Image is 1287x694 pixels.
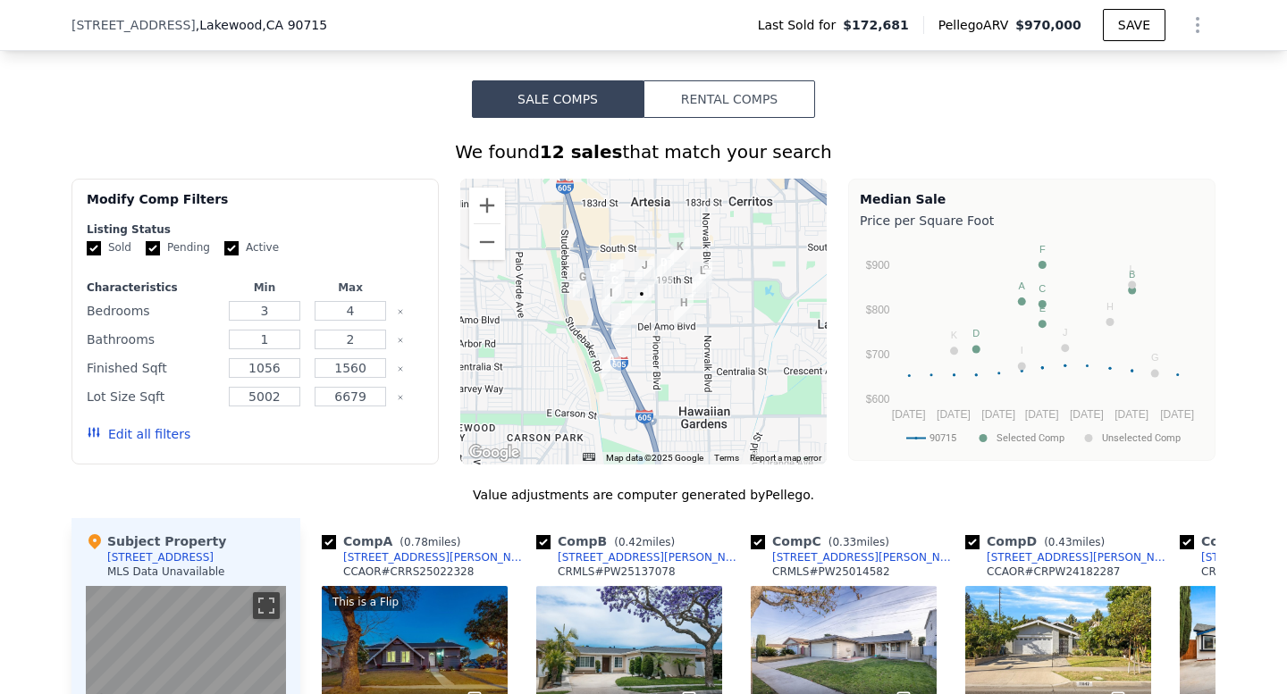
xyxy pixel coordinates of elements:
[860,208,1204,233] div: Price per Square Foot
[1021,345,1023,355] text: I
[146,240,210,255] label: Pending
[87,280,218,295] div: Characteristics
[965,550,1173,564] a: [STREET_ADDRESS][PERSON_NAME]
[465,441,524,464] img: Google
[1106,301,1114,312] text: H
[866,259,890,272] text: $900
[1160,408,1194,421] text: [DATE]
[146,241,160,255] input: Pending
[392,536,467,548] span: ( miles)
[1070,408,1104,421] text: [DATE]
[87,240,131,255] label: Sold
[87,327,218,352] div: Bathrooms
[866,393,890,406] text: $600
[71,486,1215,504] div: Value adjustments are computer generated by Pellego .
[397,337,404,344] button: Clear
[635,256,654,287] div: 11702 Gonsalves St
[714,453,739,463] a: Terms (opens in new tab)
[87,241,101,255] input: Sold
[1015,18,1081,32] span: $970,000
[692,268,711,298] div: 12135 Bertha St
[404,536,428,548] span: 0.78
[607,536,682,548] span: ( miles)
[87,384,218,409] div: Lot Size Sqft
[71,16,196,34] span: [STREET_ADDRESS]
[465,441,524,464] a: Open this area in Google Maps (opens a new window)
[1102,432,1181,444] text: Unselected Comp
[573,268,593,298] div: 11145 Bertha Pl
[87,425,190,443] button: Edit all filters
[397,394,404,401] button: Clear
[71,139,1215,164] div: We found that match your search
[1039,283,1046,294] text: C
[1025,408,1059,421] text: [DATE]
[674,294,694,324] div: 20221 Avenida Barcelona
[1037,536,1112,548] span: ( miles)
[1151,352,1159,363] text: G
[750,453,821,463] a: Report a map error
[1180,7,1215,43] button: Show Options
[929,432,956,444] text: 90715
[107,550,214,564] div: [STREET_ADDRESS]
[1129,269,1135,280] text: B
[253,592,280,619] button: Toggle fullscreen view
[87,298,218,323] div: Bedrooms
[860,233,1204,456] svg: A chart.
[772,550,958,564] div: [STREET_ADDRESS][PERSON_NAME]
[603,259,623,289] div: 19609 Bouma Ave
[860,190,1204,208] div: Median Sale
[972,328,980,339] text: D
[758,16,844,34] span: Last Sold for
[224,241,239,255] input: Active
[224,240,279,255] label: Active
[1103,9,1165,41] button: SAVE
[322,532,467,550] div: Comp A
[87,222,424,237] div: Listing Status
[343,550,529,564] div: [STREET_ADDRESS][PERSON_NAME]
[1130,263,1135,274] text: L
[1048,536,1072,548] span: 0.43
[583,453,595,461] button: Keyboard shortcuts
[832,536,856,548] span: 0.33
[632,285,652,315] div: 20110 Flallon Ave
[87,190,424,222] div: Modify Comp Filters
[322,550,529,564] a: [STREET_ADDRESS][PERSON_NAME]
[987,550,1173,564] div: [STREET_ADDRESS][PERSON_NAME]
[107,564,225,579] div: MLS Data Unavailable
[821,536,896,548] span: ( miles)
[196,16,327,34] span: , Lakewood
[397,365,404,372] button: Clear
[601,284,621,314] div: 20008 Gridley Rd
[751,532,896,550] div: Comp C
[654,254,674,284] div: 11847 Gonsalves St
[997,432,1064,444] text: Selected Comp
[558,564,676,579] div: CRMLS # PW25137078
[606,453,703,463] span: Map data ©2025 Google
[866,348,890,361] text: $700
[558,550,744,564] div: [STREET_ADDRESS][PERSON_NAME]
[938,16,1016,34] span: Pellego ARV
[540,141,623,163] strong: 12 sales
[397,308,404,315] button: Clear
[866,304,890,316] text: $800
[311,280,390,295] div: Max
[469,188,505,223] button: Zoom in
[1039,244,1046,255] text: F
[772,564,890,579] div: CRMLS # PW25014582
[605,272,625,302] div: 11426 Bertha St
[469,224,505,260] button: Zoom out
[87,355,218,380] div: Finished Sqft
[536,532,682,550] div: Comp B
[981,408,1015,421] text: [DATE]
[751,550,958,564] a: [STREET_ADDRESS][PERSON_NAME]
[1063,327,1068,338] text: J
[262,18,327,32] span: , CA 90715
[601,349,621,380] div: 21024 Gridley Rd
[670,238,690,268] div: 11955 Agnes St
[1019,280,1026,291] text: A
[987,564,1121,579] div: CCAOR # CRPW24182287
[693,262,712,292] div: 19631 Fagan Way
[951,330,958,340] text: K
[937,408,971,421] text: [DATE]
